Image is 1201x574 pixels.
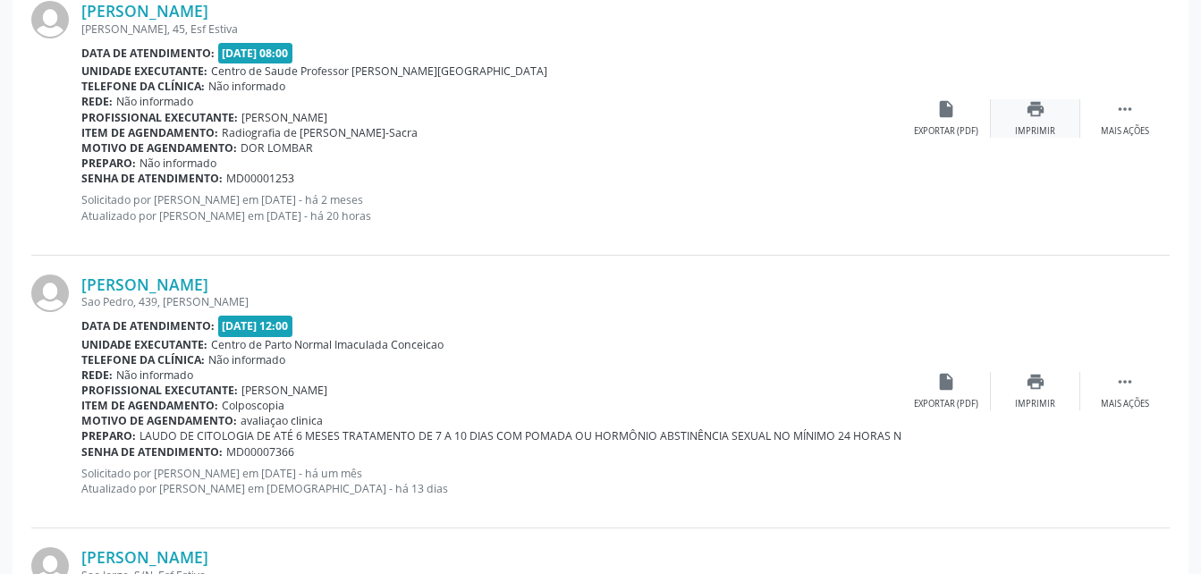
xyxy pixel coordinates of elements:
[241,110,327,125] span: [PERSON_NAME]
[218,316,293,336] span: [DATE] 12:00
[81,21,901,37] div: [PERSON_NAME], 45, Esf Estiva
[140,156,216,171] span: Não informado
[81,140,237,156] b: Motivo de agendamento:
[81,352,205,367] b: Telefone da clínica:
[211,337,444,352] span: Centro de Parto Normal Imaculada Conceicao
[241,383,327,398] span: [PERSON_NAME]
[226,444,294,460] span: MD00007366
[1026,99,1045,119] i: print
[241,413,323,428] span: avaliaçao clinica
[222,398,284,413] span: Colposcopia
[1026,372,1045,392] i: print
[81,398,218,413] b: Item de agendamento:
[81,444,223,460] b: Senha de atendimento:
[81,46,215,61] b: Data de atendimento:
[81,413,237,428] b: Motivo de agendamento:
[1101,398,1149,410] div: Mais ações
[31,1,69,38] img: img
[208,352,285,367] span: Não informado
[81,466,901,496] p: Solicitado por [PERSON_NAME] em [DATE] - há um mês Atualizado por [PERSON_NAME] em [DEMOGRAPHIC_D...
[81,171,223,186] b: Senha de atendimento:
[81,383,238,398] b: Profissional executante:
[226,171,294,186] span: MD00001253
[81,192,901,223] p: Solicitado por [PERSON_NAME] em [DATE] - há 2 meses Atualizado por [PERSON_NAME] em [DATE] - há 2...
[1015,398,1055,410] div: Imprimir
[1115,372,1135,392] i: 
[116,367,193,383] span: Não informado
[81,428,136,443] b: Preparo:
[218,43,293,63] span: [DATE] 08:00
[81,274,208,294] a: [PERSON_NAME]
[81,294,901,309] div: Sao Pedro, 439, [PERSON_NAME]
[81,156,136,171] b: Preparo:
[81,94,113,109] b: Rede:
[208,79,285,94] span: Não informado
[81,1,208,21] a: [PERSON_NAME]
[81,110,238,125] b: Profissional executante:
[116,94,193,109] span: Não informado
[222,125,418,140] span: Radiografia de [PERSON_NAME]-Sacra
[81,79,205,94] b: Telefone da clínica:
[914,125,978,138] div: Exportar (PDF)
[936,99,956,119] i: insert_drive_file
[81,318,215,333] b: Data de atendimento:
[81,63,207,79] b: Unidade executante:
[936,372,956,392] i: insert_drive_file
[914,398,978,410] div: Exportar (PDF)
[1101,125,1149,138] div: Mais ações
[81,547,208,567] a: [PERSON_NAME]
[81,125,218,140] b: Item de agendamento:
[1115,99,1135,119] i: 
[31,274,69,312] img: img
[81,337,207,352] b: Unidade executante:
[241,140,313,156] span: DOR LOMBAR
[211,63,547,79] span: Centro de Saude Professor [PERSON_NAME][GEOGRAPHIC_DATA]
[1015,125,1055,138] div: Imprimir
[81,367,113,383] b: Rede:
